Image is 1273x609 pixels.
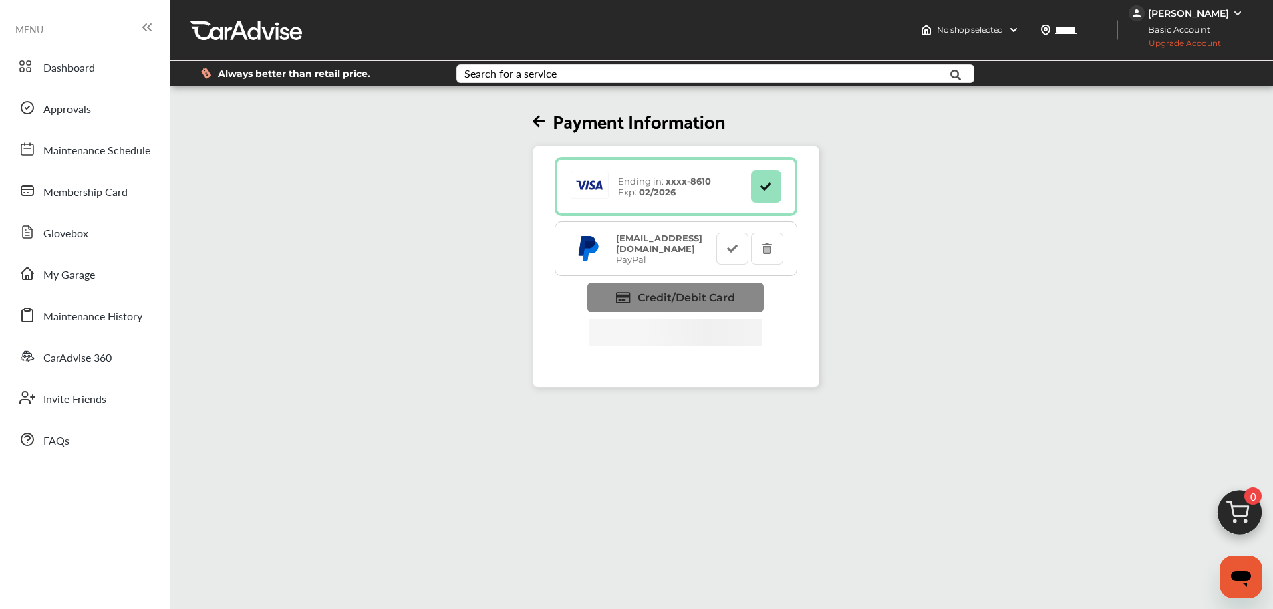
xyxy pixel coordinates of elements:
a: FAQs [12,422,157,457]
strong: 02/2026 [639,187,676,197]
div: Search for a service [464,68,557,79]
span: FAQs [43,433,69,450]
img: location_vector.a44bc228.svg [1040,25,1051,35]
span: Always better than retail price. [218,69,370,78]
span: Approvals [43,101,91,118]
div: Ending in: Exp: [611,176,718,197]
span: My Garage [43,267,95,284]
span: Maintenance History [43,308,142,326]
img: header-home-logo.8d720a4f.svg [921,25,932,35]
iframe: PayPal [589,319,762,380]
span: Upgrade Account [1129,38,1221,55]
strong: [EMAIL_ADDRESS][DOMAIN_NAME] [616,233,702,254]
a: Approvals [12,90,157,125]
a: Glovebox [12,215,157,249]
span: No shop selected [937,25,1003,35]
a: Maintenance Schedule [12,132,157,166]
span: Credit/Debit Card [638,291,735,304]
a: Invite Friends [12,380,157,415]
span: Glovebox [43,225,88,243]
span: Maintenance Schedule [43,142,150,160]
span: Invite Friends [43,391,106,408]
a: Membership Card [12,173,157,208]
a: CarAdvise 360 [12,339,157,374]
a: Maintenance History [12,297,157,332]
img: jVpblrzwTbfkPYzPPzSLxeg0AAAAASUVORK5CYII= [1129,5,1145,21]
span: 0 [1244,487,1262,505]
span: Membership Card [43,184,128,201]
img: cart_icon.3d0951e8.svg [1208,484,1272,548]
div: PayPal [609,233,716,265]
iframe: Button to launch messaging window [1220,556,1262,598]
span: Basic Account [1130,23,1220,37]
div: [PERSON_NAME] [1148,7,1229,19]
h2: Payment Information [533,109,819,132]
img: header-down-arrow.9dd2ce7d.svg [1008,25,1019,35]
span: CarAdvise 360 [43,350,112,367]
a: Dashboard [12,49,157,84]
img: header-divider.bc55588e.svg [1117,20,1118,40]
img: dollor_label_vector.a70140d1.svg [201,68,211,79]
span: MENU [15,24,43,35]
a: Credit/Debit Card [587,283,764,312]
span: Dashboard [43,59,95,77]
img: WGsFRI8htEPBVLJbROoPRyZpYNWhNONpIPPETTm6eUC0GeLEiAAAAAElFTkSuQmCC [1232,8,1243,19]
a: My Garage [12,256,157,291]
strong: xxxx- 8610 [666,176,711,187]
